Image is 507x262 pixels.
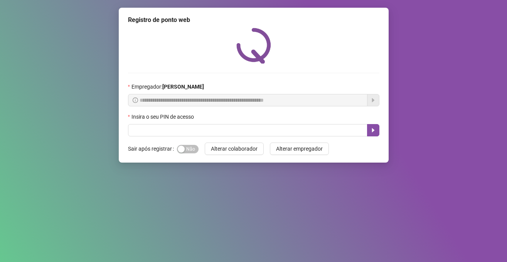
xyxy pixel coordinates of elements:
strong: [PERSON_NAME] [162,84,204,90]
span: Alterar colaborador [211,144,258,153]
img: QRPoint [236,28,271,64]
span: info-circle [133,97,138,103]
label: Sair após registrar [128,143,177,155]
button: Alterar colaborador [205,143,264,155]
div: Registro de ponto web [128,15,379,25]
button: Alterar empregador [270,143,329,155]
span: caret-right [370,127,376,133]
span: Empregador : [131,82,204,91]
span: Alterar empregador [276,144,323,153]
label: Insira o seu PIN de acesso [128,113,199,121]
